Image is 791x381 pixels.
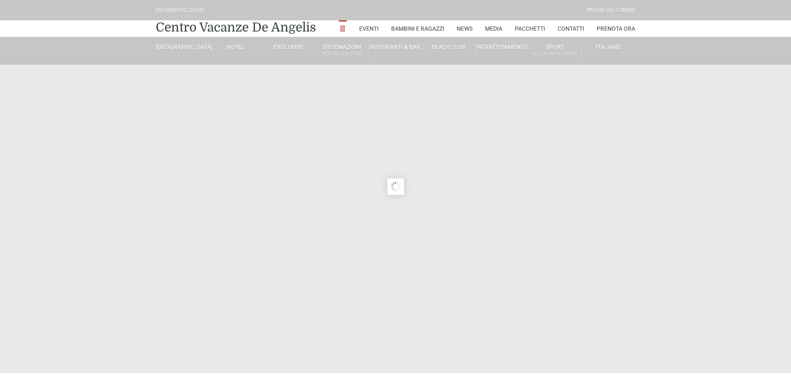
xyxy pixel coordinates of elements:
[529,43,582,58] a: SportAll Season Tennis
[422,43,475,51] a: Beach Club
[582,43,635,51] a: Italiano
[587,6,635,14] div: Riviera Del Conero
[316,43,369,58] a: SistemazioniRooms & Suites
[596,44,621,50] span: Italiano
[156,19,316,36] a: Centro Vacanze De Angelis
[156,6,203,14] div: [GEOGRAPHIC_DATA]
[156,43,209,51] a: [GEOGRAPHIC_DATA]
[316,50,368,58] small: Rooms & Suites
[529,50,581,58] small: All Season Tennis
[262,43,316,51] a: Exclusive
[515,20,545,37] a: Pacchetti
[475,43,529,51] a: Intrattenimento
[369,43,422,51] a: Ristoranti & Bar
[359,20,379,37] a: Eventi
[485,20,502,37] a: Media
[209,43,262,51] a: Hotel
[457,20,473,37] a: News
[558,20,584,37] a: Contatti
[391,20,444,37] a: Bambini e Ragazzi
[597,20,635,37] a: Prenota Ora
